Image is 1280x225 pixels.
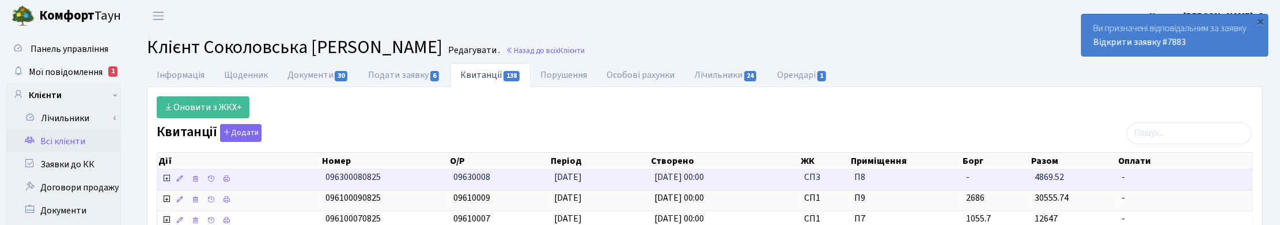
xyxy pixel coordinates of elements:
img: logo.png [12,5,35,28]
a: Інформація [147,63,214,87]
span: 096100090825 [325,192,381,204]
th: Дії [157,153,321,169]
input: Пошук... [1127,122,1252,144]
a: Назад до всіхКлієнти [506,45,585,56]
b: Корчун [PERSON_NAME]. С. [1149,10,1266,22]
span: - [1122,192,1248,205]
span: 138 [503,71,520,81]
th: Створено [650,153,800,169]
span: Клієнт Соколовська [PERSON_NAME] [147,34,442,61]
span: П8 [854,171,957,184]
th: Номер [321,153,449,169]
a: Всі клієнти [6,130,121,153]
span: 2686 [966,192,984,204]
button: Переключити навігацію [144,6,173,25]
a: Щоденник [214,63,278,87]
a: Заявки до КК [6,153,121,176]
span: 30555.74 [1035,192,1069,204]
span: Клієнти [559,45,585,56]
span: СП3 [804,171,845,184]
span: 6 [430,71,440,81]
span: [DATE] [554,192,582,204]
a: Порушення [531,63,597,87]
a: Особові рахунки [597,63,684,87]
div: Ви призначені відповідальним за заявку [1082,14,1268,56]
span: [DATE] [554,171,582,183]
span: 4869.52 [1035,171,1064,183]
th: Приміщення [850,153,961,169]
span: П9 [854,192,957,205]
a: Панель управління [6,37,121,61]
th: ЖК [800,153,849,169]
a: Додати [217,122,262,142]
th: Борг [961,153,1030,169]
span: [DATE] 00:00 [654,212,704,225]
span: 09610009 [453,192,490,204]
a: Лічильники [13,107,121,130]
span: 096300080825 [325,171,381,183]
th: Разом [1030,153,1117,169]
span: СП1 [804,192,845,205]
span: Панель управління [31,43,108,55]
span: Таун [39,6,121,26]
a: Договори продажу [6,176,121,199]
div: × [1255,16,1267,27]
th: О/Р [449,153,549,169]
span: 096100070825 [325,212,381,225]
span: 09630008 [453,171,490,183]
span: [DATE] 00:00 [654,192,704,204]
span: 24 [744,71,757,81]
span: 09610007 [453,212,490,225]
span: 1055.7 [966,212,991,225]
a: Орендарі [768,63,838,87]
a: Документи [6,199,121,222]
a: Клієнти [6,84,121,107]
span: - [1122,171,1248,184]
span: [DATE] [554,212,582,225]
small: Редагувати . [446,45,500,56]
span: 30 [335,71,347,81]
a: Відкрити заявку #7883 [1093,36,1186,48]
button: Квитанції [220,124,262,142]
label: Квитанції [157,124,262,142]
span: 12647 [1035,212,1058,225]
a: Мої повідомлення1 [6,61,121,84]
b: Комфорт [39,6,94,25]
span: [DATE] 00:00 [654,171,704,183]
a: Оновити з ЖКХ+ [157,96,249,118]
a: Документи [278,63,358,87]
a: Лічильники [684,63,767,87]
th: Період [550,153,650,169]
a: Корчун [PERSON_NAME]. С. [1149,9,1266,23]
a: Квитанції [450,63,531,87]
th: Оплати [1117,153,1252,169]
div: 1 [108,66,118,77]
a: Подати заявку [358,63,450,87]
span: - [966,171,970,183]
span: Мої повідомлення [29,66,103,78]
span: 1 [817,71,827,81]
